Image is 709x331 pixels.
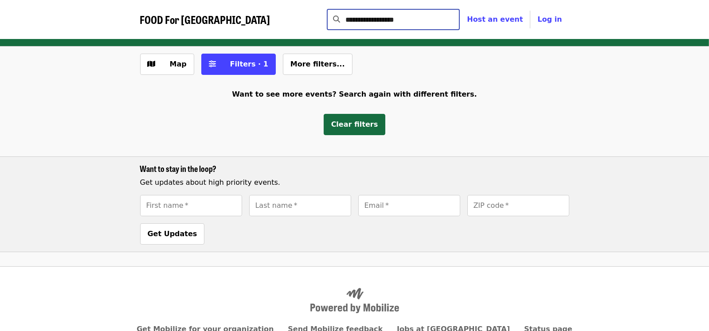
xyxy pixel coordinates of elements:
span: Map [170,60,187,68]
span: Get updates about high priority events. [140,178,280,187]
span: Want to see more events? Search again with different filters. [232,90,477,98]
input: [object Object] [140,195,242,216]
i: search icon [333,15,340,23]
button: Filters (1 selected) [201,54,276,75]
span: FOOD For [GEOGRAPHIC_DATA] [140,12,270,27]
span: Filters · 1 [230,60,268,68]
input: Search [345,9,460,30]
input: [object Object] [249,195,351,216]
button: Get Updates [140,223,205,245]
input: [object Object] [358,195,460,216]
button: Clear filters [324,114,386,135]
span: Clear filters [331,120,378,129]
span: More filters... [290,60,345,68]
i: map icon [148,60,156,68]
a: FOOD For [GEOGRAPHIC_DATA] [140,13,270,26]
a: Host an event [467,15,523,23]
button: Show map view [140,54,194,75]
button: More filters... [283,54,353,75]
i: sliders-h icon [209,60,216,68]
input: [object Object] [467,195,569,216]
span: Get Updates [148,230,197,238]
button: Log in [530,11,569,28]
img: Powered by Mobilize [310,288,399,314]
span: Want to stay in the loop? [140,163,217,174]
span: Log in [537,15,562,23]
